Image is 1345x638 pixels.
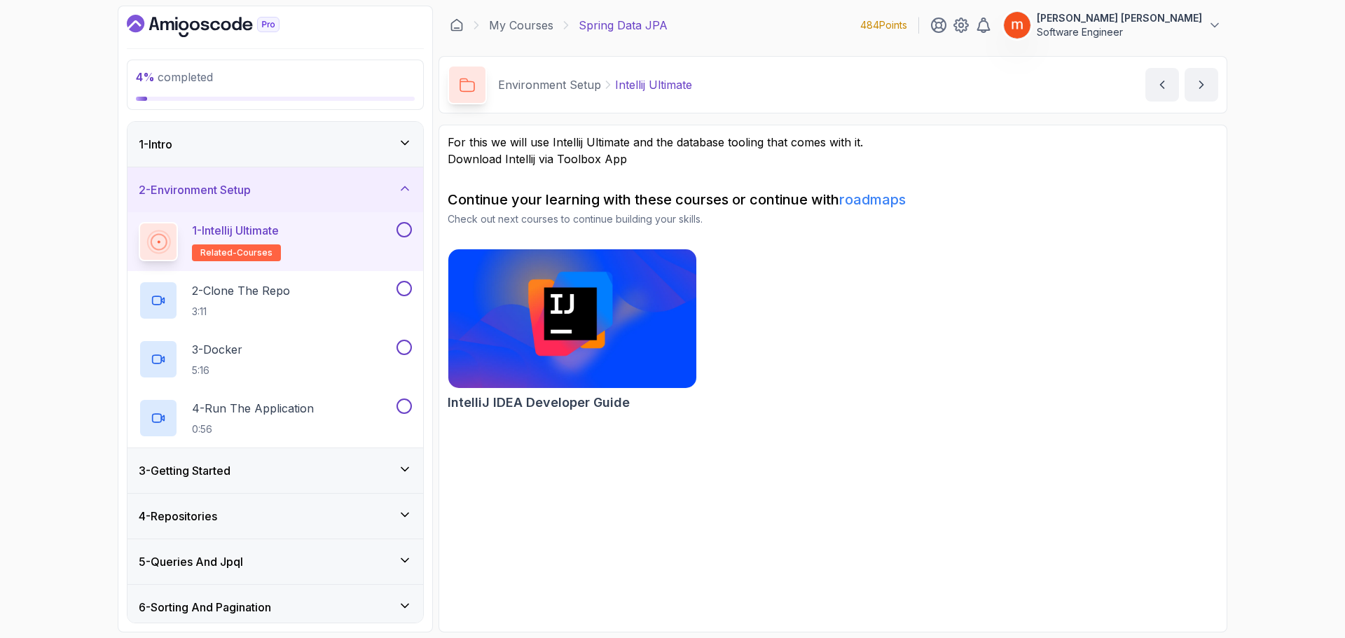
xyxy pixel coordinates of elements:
[200,247,273,258] span: related-courses
[489,17,553,34] a: My Courses
[139,553,243,570] h3: 5 - Queries And Jpql
[127,122,423,167] button: 1-Intro
[192,363,242,377] p: 5:16
[139,508,217,525] h3: 4 - Repositories
[498,76,601,93] p: Environment Setup
[139,599,271,616] h3: 6 - Sorting And Pagination
[1145,68,1179,102] button: previous content
[192,282,290,299] p: 2 - Clone The Repo
[448,249,696,388] img: IntelliJ IDEA Developer Guide card
[127,539,423,584] button: 5-Queries And Jpql
[192,400,314,417] p: 4 - Run The Application
[139,136,172,153] h3: 1 - Intro
[839,191,906,208] a: roadmaps
[448,249,697,412] a: IntelliJ IDEA Developer Guide cardIntelliJ IDEA Developer Guide
[860,18,907,32] p: 484 Points
[579,17,668,34] p: Spring Data JPA
[192,305,290,319] p: 3:11
[1037,25,1202,39] p: Software Engineer
[192,222,279,239] p: 1 - Intellij Ultimate
[1185,68,1218,102] button: next content
[448,190,1218,209] h2: Continue your learning with these courses or continue with
[139,462,230,479] h3: 3 - Getting Started
[192,341,242,358] p: 3 - Docker
[448,393,630,412] h2: IntelliJ IDEA Developer Guide
[448,134,1218,151] p: For this we will use Intellij Ultimate and the database tooling that comes with it.
[448,212,1218,226] p: Check out next courses to continue building your skills.
[139,398,412,438] button: 4-Run The Application0:56
[139,281,412,320] button: 2-Clone The Repo3:11
[1037,11,1202,25] p: [PERSON_NAME] [PERSON_NAME]
[1003,11,1222,39] button: user profile image[PERSON_NAME] [PERSON_NAME]Software Engineer
[127,448,423,493] button: 3-Getting Started
[448,151,1218,167] p: Download Intellij via Toolbox App
[127,167,423,212] button: 2-Environment Setup
[127,15,312,37] a: Dashboard
[615,76,692,93] p: Intellij Ultimate
[450,18,464,32] a: Dashboard
[192,422,314,436] p: 0:56
[136,70,213,84] span: completed
[127,585,423,630] button: 6-Sorting And Pagination
[127,494,423,539] button: 4-Repositories
[1004,12,1030,39] img: user profile image
[139,340,412,379] button: 3-Docker5:16
[136,70,155,84] span: 4 %
[139,222,412,261] button: 1-Intellij Ultimaterelated-courses
[139,181,251,198] h3: 2 - Environment Setup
